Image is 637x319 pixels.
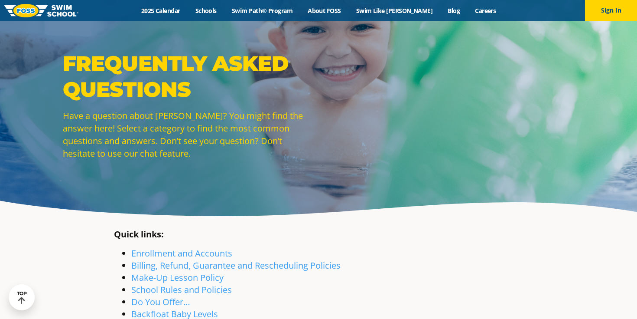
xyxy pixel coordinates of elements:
a: Do You Offer… [131,296,190,308]
p: Frequently Asked Questions [63,50,314,102]
strong: Quick links: [114,228,164,240]
a: 2025 Calendar [133,7,188,15]
a: Make-Up Lesson Policy [131,272,224,283]
a: Billing, Refund, Guarantee and Rescheduling Policies [131,260,341,271]
img: FOSS Swim School Logo [4,4,78,17]
a: School Rules and Policies [131,284,232,296]
a: Swim Path® Program [224,7,300,15]
a: Swim Like [PERSON_NAME] [348,7,440,15]
a: Enrollment and Accounts [131,247,232,259]
a: Schools [188,7,224,15]
a: Blog [440,7,468,15]
div: TOP [17,291,27,304]
a: About FOSS [300,7,349,15]
a: Careers [468,7,504,15]
p: Have a question about [PERSON_NAME]? You might find the answer here! Select a category to find th... [63,109,314,160]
